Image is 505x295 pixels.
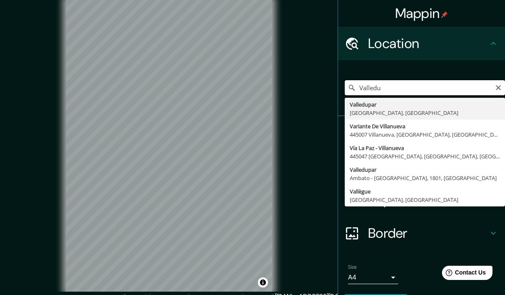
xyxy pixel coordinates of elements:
[350,130,500,139] div: 445007 Villanueva, [GEOGRAPHIC_DATA], [GEOGRAPHIC_DATA]
[338,150,505,183] div: Style
[348,264,357,271] label: Size
[368,35,488,52] h4: Location
[350,165,500,174] div: Valledupar
[350,100,500,109] div: Valledupar
[395,5,448,22] h4: Mappin
[350,122,500,130] div: Variante De Villanueva
[368,225,488,242] h4: Border
[338,216,505,250] div: Border
[350,109,500,117] div: [GEOGRAPHIC_DATA], [GEOGRAPHIC_DATA]
[348,271,398,284] div: A4
[350,152,500,160] div: 445047 [GEOGRAPHIC_DATA], [GEOGRAPHIC_DATA], [GEOGRAPHIC_DATA]
[431,262,496,286] iframe: Help widget launcher
[350,144,500,152] div: Vía La Paz - Villanueva
[338,183,505,216] div: Layout
[495,83,502,91] button: Clear
[258,277,268,287] button: Toggle attribution
[338,27,505,60] div: Location
[368,191,488,208] h4: Layout
[345,80,505,95] input: Pick your city or area
[338,116,505,150] div: Pins
[350,196,500,204] div: [GEOGRAPHIC_DATA], [GEOGRAPHIC_DATA]
[441,11,448,18] img: pin-icon.png
[350,187,500,196] div: Vallègue
[350,174,500,182] div: Ambato - [GEOGRAPHIC_DATA], 1801, [GEOGRAPHIC_DATA]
